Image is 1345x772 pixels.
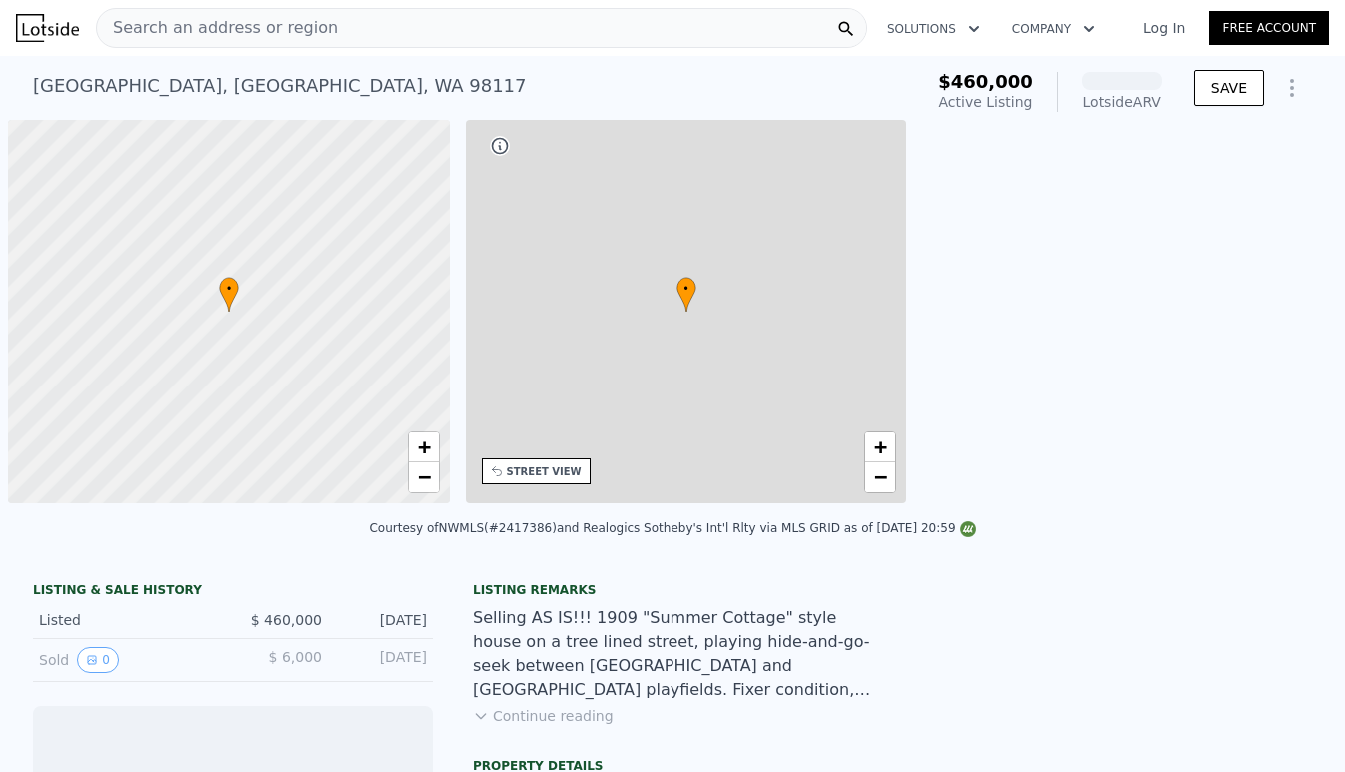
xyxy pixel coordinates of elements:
button: Show Options [1272,68,1312,108]
div: [DATE] [338,647,427,673]
a: Zoom in [865,432,895,462]
div: Lotside ARV [1082,92,1162,112]
span: + [417,434,430,459]
div: Listing remarks [473,582,872,598]
div: • [676,277,696,312]
a: Free Account [1209,11,1329,45]
a: Zoom in [409,432,439,462]
button: SAVE [1194,70,1264,106]
a: Log In [1119,18,1209,38]
span: $460,000 [938,71,1033,92]
div: STREET VIEW [507,464,582,479]
span: − [874,464,887,489]
span: Search an address or region [97,16,338,40]
span: • [219,280,239,298]
button: Solutions [871,11,996,47]
span: $ 460,000 [251,612,322,628]
a: Zoom out [409,462,439,492]
div: [GEOGRAPHIC_DATA] , [GEOGRAPHIC_DATA] , WA 98117 [33,72,527,100]
div: Listed [39,610,217,630]
span: • [676,280,696,298]
button: Company [996,11,1111,47]
div: Courtesy of NWMLS (#2417386) and Realogics Sotheby's Int'l Rlty via MLS GRID as of [DATE] 20:59 [369,521,975,535]
span: + [874,434,887,459]
span: Active Listing [939,94,1033,110]
div: Selling AS IS!!! 1909 "Summer Cottage" style house on a tree lined street, playing hide-and-go-se... [473,606,872,702]
div: Sold [39,647,217,673]
button: View historical data [77,647,119,673]
div: [DATE] [338,610,427,630]
a: Zoom out [865,462,895,492]
img: Lotside [16,14,79,42]
span: − [417,464,430,489]
button: Continue reading [473,706,614,726]
span: $ 6,000 [269,649,322,665]
img: NWMLS Logo [960,521,976,537]
div: • [219,277,239,312]
div: LISTING & SALE HISTORY [33,582,433,602]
